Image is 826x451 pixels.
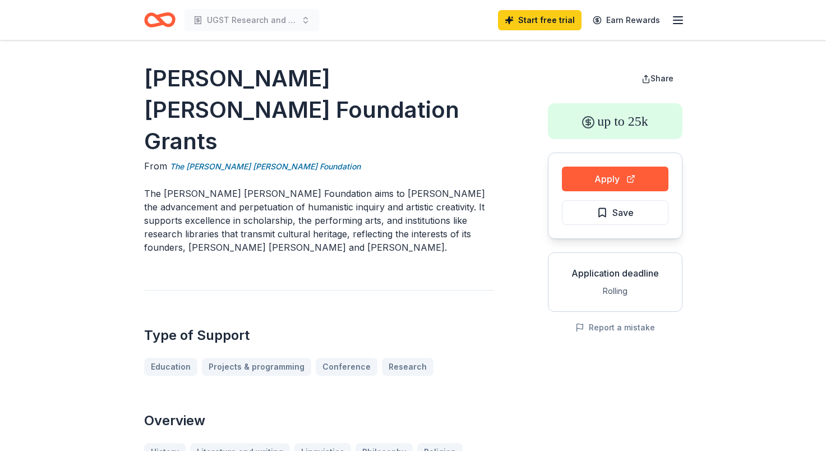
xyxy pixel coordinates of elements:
a: Start free trial [498,10,582,30]
button: UGST Research and Computer Center [184,9,319,31]
a: Education [144,358,197,376]
h2: Overview [144,412,494,430]
span: Save [612,205,634,220]
a: Earn Rewards [586,10,667,30]
button: Report a mistake [575,321,655,334]
button: Save [562,200,668,225]
a: Projects & programming [202,358,311,376]
div: Application deadline [557,266,673,280]
h1: [PERSON_NAME] [PERSON_NAME] Foundation Grants [144,63,494,157]
p: The [PERSON_NAME] [PERSON_NAME] Foundation aims to [PERSON_NAME] the advancement and perpetuation... [144,187,494,254]
a: Home [144,7,176,33]
div: Rolling [557,284,673,298]
button: Apply [562,167,668,191]
div: up to 25k [548,103,682,139]
a: Conference [316,358,377,376]
a: The [PERSON_NAME] [PERSON_NAME] Foundation [170,160,361,173]
div: From [144,159,494,173]
a: Research [382,358,433,376]
span: UGST Research and Computer Center [207,13,297,27]
button: Share [633,67,682,90]
h2: Type of Support [144,326,494,344]
span: Share [650,73,673,83]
